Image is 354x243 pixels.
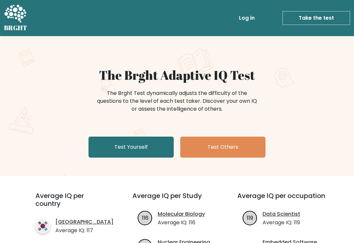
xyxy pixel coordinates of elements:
[132,192,222,208] h3: Average IQ per Study
[4,3,28,33] a: BRGHT
[247,214,253,222] text: 119
[88,137,174,158] a: Test Yourself
[158,219,205,227] p: Average IQ: 116
[283,11,350,25] a: Take the test
[95,89,259,113] div: The Brght Test dynamically adjusts the difficulty of the questions to the level of each test take...
[263,210,300,218] a: Data Scientist
[237,192,326,208] h3: Average IQ per occupation
[55,227,113,234] p: Average IQ: 117
[35,192,109,215] h3: Average IQ per country
[142,214,148,222] text: 116
[158,210,205,218] a: Molecular Biology
[35,219,50,233] img: country
[180,137,265,158] a: Test Others
[4,24,28,32] h5: BRGHT
[17,68,337,83] h1: The Brght Adaptive IQ Test
[263,219,300,227] p: Average IQ: 119
[236,11,257,25] a: Log in
[55,218,113,226] a: [GEOGRAPHIC_DATA]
